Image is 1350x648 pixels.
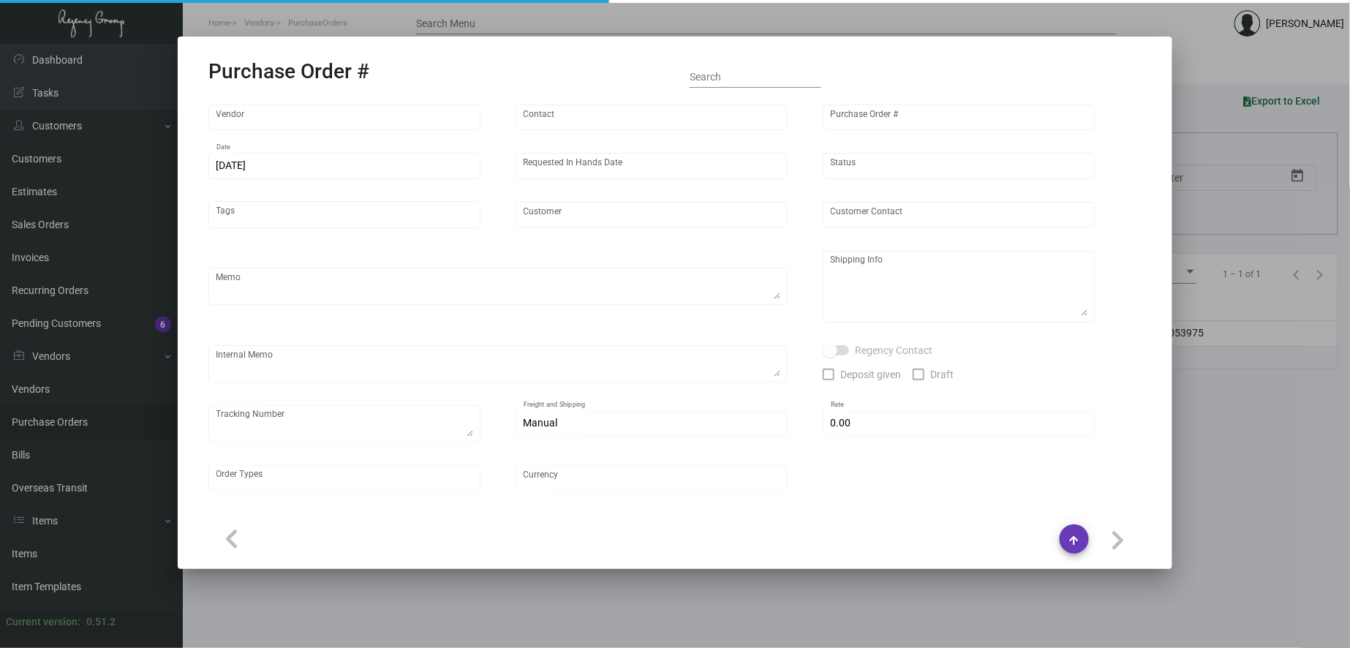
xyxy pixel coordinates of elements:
div: 0.51.2 [86,614,116,630]
span: Regency Contact [855,342,932,359]
h2: Purchase Order # [208,59,369,84]
span: Deposit given [840,366,901,383]
div: Current version: [6,614,80,630]
span: Draft [930,366,954,383]
span: Manual [524,417,558,429]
